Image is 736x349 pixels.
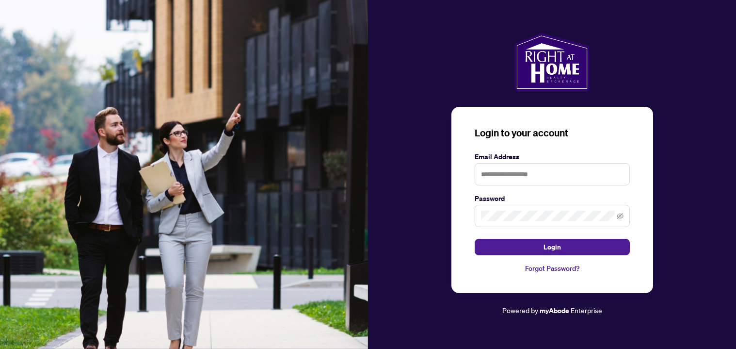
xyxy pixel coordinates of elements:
[571,306,602,315] span: Enterprise
[502,306,538,315] span: Powered by
[475,263,630,274] a: Forgot Password?
[514,33,590,91] img: ma-logo
[540,305,569,316] a: myAbode
[475,151,630,162] label: Email Address
[475,193,630,204] label: Password
[475,126,630,140] h3: Login to your account
[544,239,561,255] span: Login
[617,213,624,219] span: eye-invisible
[475,239,630,255] button: Login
